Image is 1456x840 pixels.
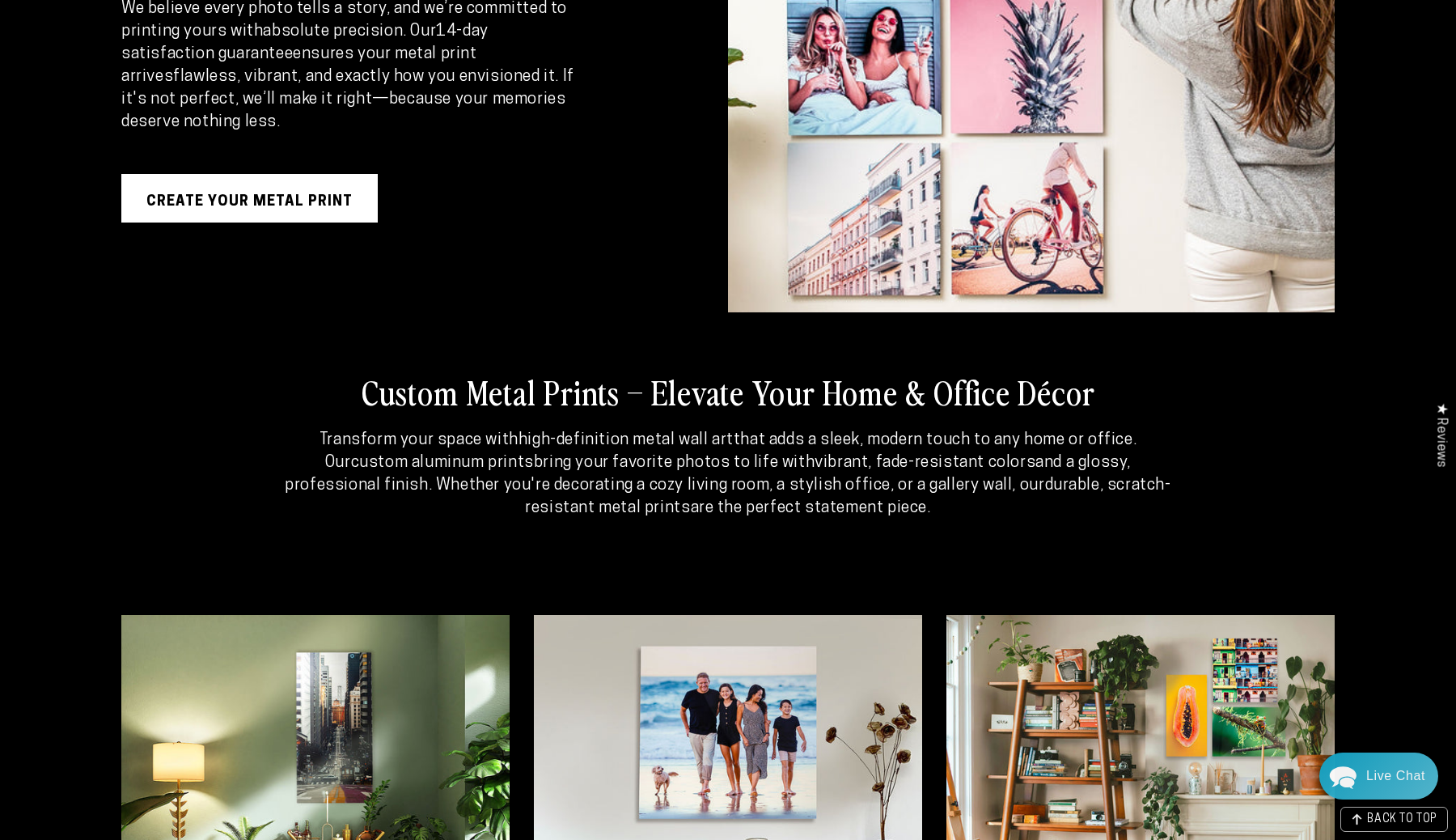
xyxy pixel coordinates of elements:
h2: Living Room [121,549,286,591]
strong: custom aluminum prints [351,455,534,471]
strong: vibrant, fade-resistant colors [815,455,1035,471]
span: BACK TO TOP [1367,814,1437,825]
strong: durable, scratch-resistant metal prints [525,477,1170,516]
strong: absolute precision [263,23,403,40]
div: Chat widget toggle [1319,753,1438,800]
strong: high-definition metal wall art [518,432,734,448]
div: Contact Us Directly [1366,753,1425,800]
strong: 14-day satisfaction guarantee [121,23,489,62]
p: Transform your space with that adds a sleek, modern touch to any home or office. Our bring your f... [281,429,1175,520]
strong: flawless, vibrant, and exactly how you envisioned it [173,69,555,85]
div: Click to open Judge.me floating reviews tab [1425,390,1456,480]
a: Create Your Metal Print [121,174,378,223]
h2: Custom Metal Prints – Elevate Your Home & Office Décor [202,371,1254,413]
